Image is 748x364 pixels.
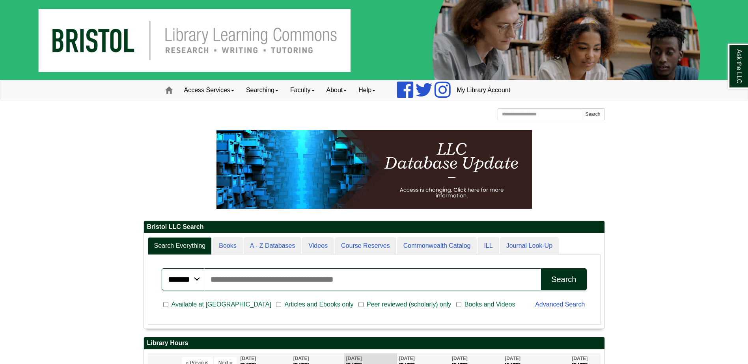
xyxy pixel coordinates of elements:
[281,300,356,309] span: Articles and Ebooks only
[397,237,477,255] a: Commonwealth Catalog
[451,80,516,100] a: My Library Account
[551,275,576,284] div: Search
[244,237,302,255] a: A - Z Databases
[541,268,586,290] button: Search
[144,337,604,349] h2: Library Hours
[535,301,585,308] a: Advanced Search
[284,80,321,100] a: Faculty
[178,80,240,100] a: Access Services
[581,108,604,120] button: Search
[353,80,381,100] a: Help
[168,300,274,309] span: Available at [GEOGRAPHIC_DATA]
[148,237,212,255] a: Search Everything
[335,237,396,255] a: Course Reserves
[346,356,362,361] span: [DATE]
[456,301,461,308] input: Books and Videos
[461,300,519,309] span: Books and Videos
[321,80,353,100] a: About
[241,356,256,361] span: [DATE]
[358,301,364,308] input: Peer reviewed (scholarly) only
[478,237,499,255] a: ILL
[399,356,415,361] span: [DATE]
[213,237,242,255] a: Books
[276,301,281,308] input: Articles and Ebooks only
[163,301,168,308] input: Available at [GEOGRAPHIC_DATA]
[144,221,604,233] h2: Bristol LLC Search
[505,356,520,361] span: [DATE]
[364,300,454,309] span: Peer reviewed (scholarly) only
[572,356,588,361] span: [DATE]
[452,356,468,361] span: [DATE]
[293,356,309,361] span: [DATE]
[240,80,284,100] a: Searching
[302,237,334,255] a: Videos
[216,130,532,209] img: HTML tutorial
[500,237,559,255] a: Journal Look-Up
